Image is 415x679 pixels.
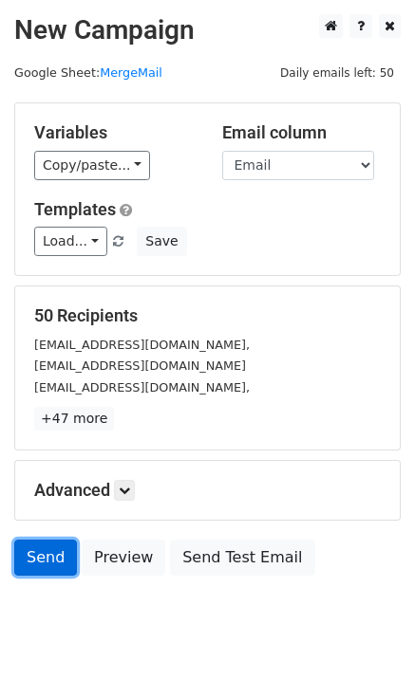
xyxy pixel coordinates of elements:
iframe: Chat Widget [320,588,415,679]
a: Daily emails left: 50 [274,65,401,80]
h5: Advanced [34,480,381,501]
span: Daily emails left: 50 [274,63,401,83]
h5: Email column [222,122,382,143]
a: +47 more [34,407,114,431]
small: [EMAIL_ADDRESS][DOMAIN_NAME], [34,338,250,352]
small: Google Sheet: [14,65,162,80]
button: Save [137,227,186,256]
h5: 50 Recipients [34,305,381,326]
h5: Variables [34,122,194,143]
a: Templates [34,199,116,219]
small: [EMAIL_ADDRESS][DOMAIN_NAME] [34,358,246,373]
a: Send Test Email [170,540,314,576]
a: Preview [82,540,165,576]
a: Copy/paste... [34,151,150,180]
h2: New Campaign [14,14,401,46]
a: Send [14,540,77,576]
a: MergeMail [100,65,162,80]
small: [EMAIL_ADDRESS][DOMAIN_NAME], [34,380,250,395]
a: Load... [34,227,107,256]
